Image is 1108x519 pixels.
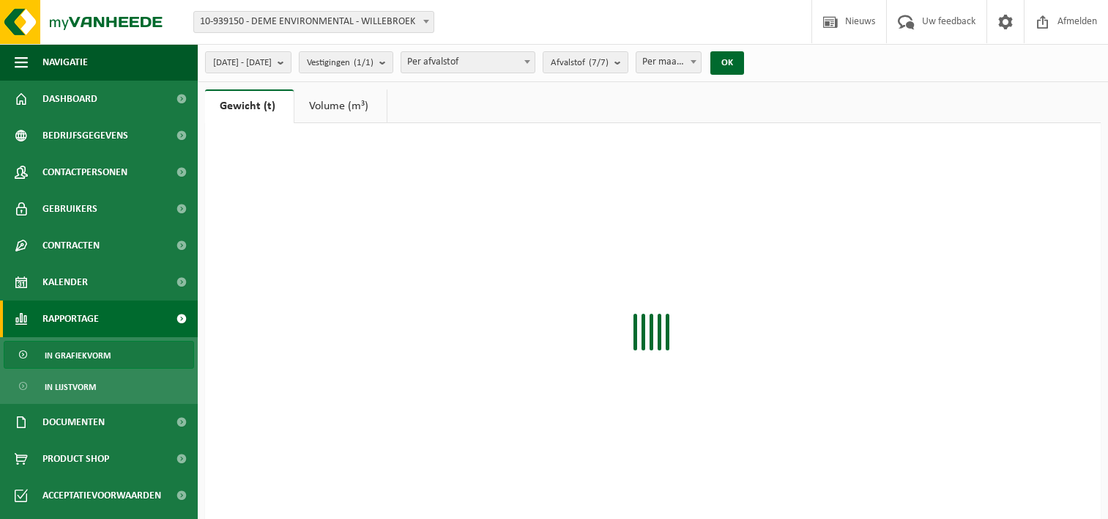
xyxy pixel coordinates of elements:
[299,51,393,73] button: Vestigingen(1/1)
[213,52,272,74] span: [DATE] - [DATE]
[307,52,373,74] span: Vestigingen
[551,52,609,74] span: Afvalstof
[193,11,434,33] span: 10-939150 - DEME ENVIRONMENTAL - WILLEBROEK
[205,51,291,73] button: [DATE] - [DATE]
[636,51,702,73] span: Per maand
[42,117,128,154] span: Bedrijfsgegevens
[354,58,373,67] count: (1/1)
[636,52,702,73] span: Per maand
[45,342,111,369] span: In grafiekvorm
[45,373,96,401] span: In lijstvorm
[589,58,609,67] count: (7/7)
[543,51,628,73] button: Afvalstof(7/7)
[710,51,744,75] button: OK
[4,341,194,369] a: In grafiekvorm
[42,301,99,337] span: Rapportage
[42,441,109,477] span: Product Shop
[401,52,535,73] span: Per afvalstof
[401,51,535,73] span: Per afvalstof
[42,191,97,227] span: Gebruikers
[42,264,88,301] span: Kalender
[42,81,97,117] span: Dashboard
[42,227,100,264] span: Contracten
[194,12,434,32] span: 10-939150 - DEME ENVIRONMENTAL - WILLEBROEK
[205,89,294,123] a: Gewicht (t)
[4,372,194,400] a: In lijstvorm
[42,44,88,81] span: Navigatie
[42,477,161,514] span: Acceptatievoorwaarden
[42,154,127,191] span: Contactpersonen
[294,89,387,123] a: Volume (m³)
[42,404,105,441] span: Documenten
